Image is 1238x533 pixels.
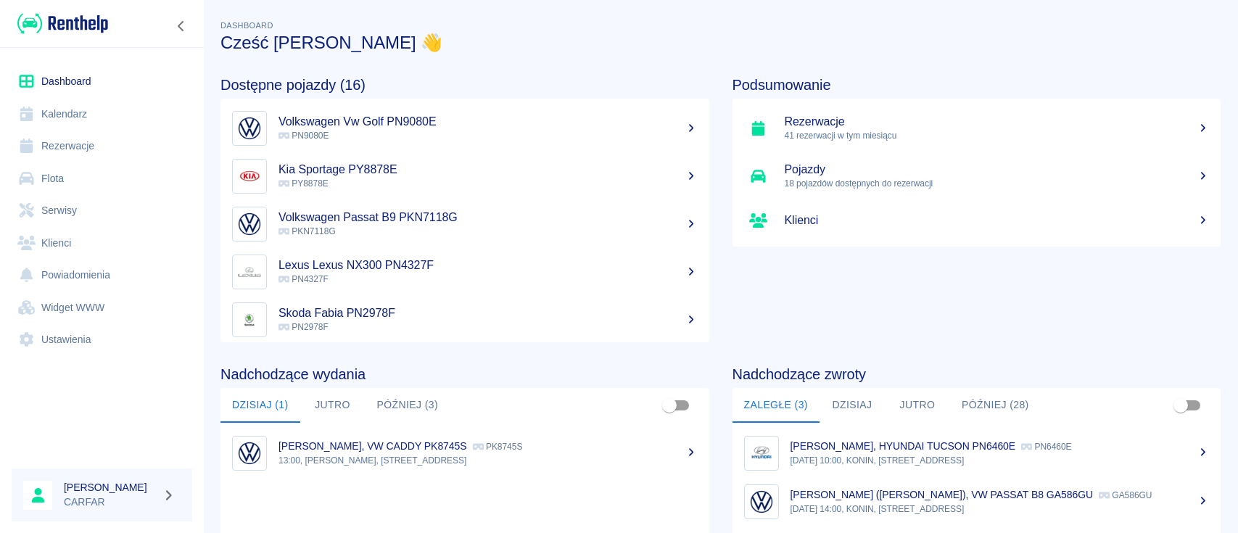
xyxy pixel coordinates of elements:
a: Powiadomienia [12,259,192,292]
h5: Volkswagen Passat B9 PKN7118G [278,210,698,225]
h5: Rezerwacje [785,115,1210,129]
a: Flota [12,162,192,195]
img: Image [236,439,263,467]
a: Image[PERSON_NAME], VW CADDY PK8745S PK8745S13:00, [PERSON_NAME], [STREET_ADDRESS] [220,429,709,477]
h5: Kia Sportage PY8878E [278,162,698,177]
a: Rezerwacje [12,130,192,162]
a: ImageVolkswagen Vw Golf PN9080E PN9080E [220,104,709,152]
h4: Nadchodzące wydania [220,365,709,383]
h6: [PERSON_NAME] [64,480,157,495]
h5: Pojazdy [785,162,1210,177]
p: 13:00, [PERSON_NAME], [STREET_ADDRESS] [278,454,698,467]
img: Renthelp logo [17,12,108,36]
a: ImageVolkswagen Passat B9 PKN7118G PKN7118G [220,200,709,248]
a: Dashboard [12,65,192,98]
a: Kalendarz [12,98,192,131]
button: Zwiń nawigację [170,17,192,36]
button: Później (28) [950,388,1041,423]
a: Rezerwacje41 rezerwacji w tym miesiącu [733,104,1221,152]
p: PN6460E [1021,442,1071,452]
button: Jutro [885,388,950,423]
button: Dzisiaj [820,388,885,423]
button: Później (3) [366,388,450,423]
span: PN4327F [278,274,329,284]
a: Klienci [733,200,1221,241]
img: Image [748,488,775,516]
p: 18 pojazdów dostępnych do rezerwacji [785,177,1210,190]
a: ImageLexus Lexus NX300 PN4327F PN4327F [220,248,709,296]
p: GA586GU [1099,490,1152,500]
a: Ustawienia [12,323,192,356]
a: Widget WWW [12,292,192,324]
img: Image [236,115,263,142]
img: Image [236,258,263,286]
p: [DATE] 14:00, KONIN, [STREET_ADDRESS] [791,503,1210,516]
img: Image [236,210,263,238]
a: Renthelp logo [12,12,108,36]
p: PK8745S [473,442,523,452]
img: Image [236,162,263,190]
span: PY8878E [278,178,329,189]
img: Image [748,439,775,467]
h5: Klienci [785,213,1210,228]
h4: Dostępne pojazdy (16) [220,76,709,94]
img: Image [236,306,263,334]
p: [PERSON_NAME], VW CADDY PK8745S [278,440,467,452]
a: ImageKia Sportage PY8878E PY8878E [220,152,709,200]
a: ImageSkoda Fabia PN2978F PN2978F [220,296,709,344]
span: Dashboard [220,21,273,30]
a: Image[PERSON_NAME], HYUNDAI TUCSON PN6460E PN6460E[DATE] 10:00, KONIN, [STREET_ADDRESS] [733,429,1221,477]
button: Jutro [300,388,366,423]
h4: Podsumowanie [733,76,1221,94]
p: [PERSON_NAME], HYUNDAI TUCSON PN6460E [791,440,1016,452]
a: Serwisy [12,194,192,227]
span: PN9080E [278,131,329,141]
h5: Skoda Fabia PN2978F [278,306,698,321]
a: Klienci [12,227,192,260]
p: [DATE] 10:00, KONIN, [STREET_ADDRESS] [791,454,1210,467]
h3: Cześć [PERSON_NAME] 👋 [220,33,1221,53]
h5: Lexus Lexus NX300 PN4327F [278,258,698,273]
a: Pojazdy18 pojazdów dostępnych do rezerwacji [733,152,1221,200]
button: Zaległe (3) [733,388,820,423]
a: Image[PERSON_NAME] ([PERSON_NAME]), VW PASSAT B8 GA586GU GA586GU[DATE] 14:00, KONIN, [STREET_ADDR... [733,477,1221,526]
h4: Nadchodzące zwroty [733,365,1221,383]
span: Pokaż przypisane tylko do mnie [656,392,683,419]
span: PN2978F [278,322,329,332]
h5: Volkswagen Vw Golf PN9080E [278,115,698,129]
p: CARFAR [64,495,157,510]
button: Dzisiaj (1) [220,388,300,423]
p: 41 rezerwacji w tym miesiącu [785,129,1210,142]
span: PKN7118G [278,226,336,236]
span: Pokaż przypisane tylko do mnie [1167,392,1194,419]
p: [PERSON_NAME] ([PERSON_NAME]), VW PASSAT B8 GA586GU [791,489,1094,500]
